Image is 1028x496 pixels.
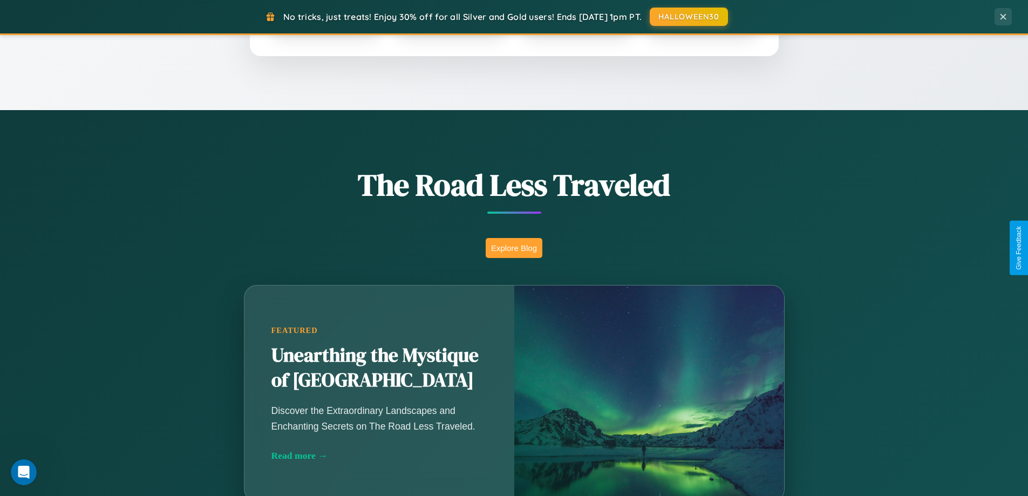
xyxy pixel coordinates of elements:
h1: The Road Less Traveled [190,164,838,206]
div: Give Feedback [1015,226,1023,270]
button: Explore Blog [486,238,542,258]
iframe: Intercom live chat [11,459,37,485]
div: Featured [271,326,487,335]
span: No tricks, just treats! Enjoy 30% off for all Silver and Gold users! Ends [DATE] 1pm PT. [283,11,642,22]
button: HALLOWEEN30 [650,8,728,26]
div: Read more → [271,450,487,461]
h2: Unearthing the Mystique of [GEOGRAPHIC_DATA] [271,343,487,393]
p: Discover the Extraordinary Landscapes and Enchanting Secrets on The Road Less Traveled. [271,403,487,433]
